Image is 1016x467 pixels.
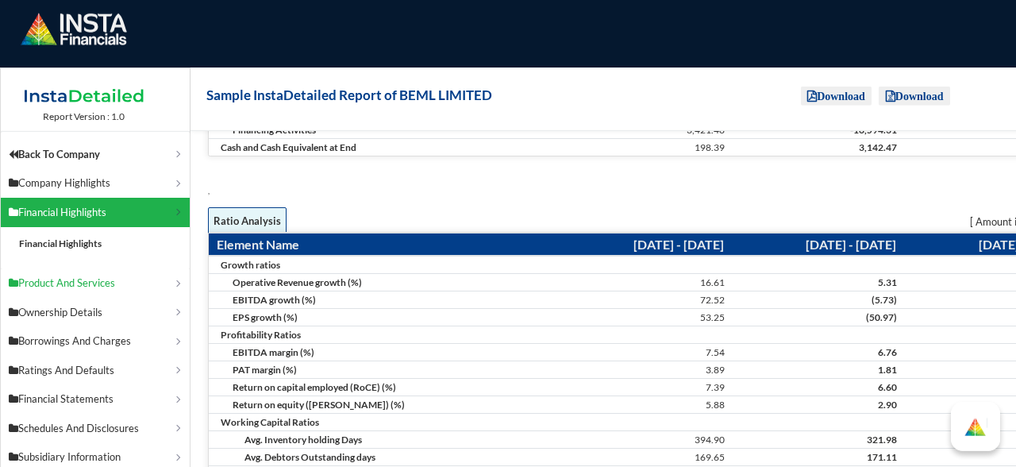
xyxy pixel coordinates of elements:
td: (50.97) [727,309,900,326]
a: Financial Highlights [19,237,102,249]
td: (5.73) [727,291,900,309]
th: [DATE] - [DATE] [554,234,727,257]
td: 7.39 [554,379,727,396]
img: Hc [964,415,987,438]
td: 1.81 [727,361,900,379]
td: Return on equity ([PERSON_NAME]) (%) [209,396,554,414]
i: Download [886,91,944,102]
a: Company Highlights [1,169,190,199]
td: Profitability Ratios [209,326,554,344]
p: Subsidiary Information [9,450,173,465]
td: PAT margin (%) [209,361,554,379]
td: Working Capital Ratios [209,414,554,431]
td: 3.89 [554,361,727,379]
a: Ratings And Defaults [1,356,190,385]
td: Operative Revenue growth (%) [209,274,554,291]
p: Back To Company [9,147,173,163]
td: EBITDA margin (%) [209,344,554,361]
td: Cash and Cash Equivalent at End [209,139,554,156]
a: Schedules And Disclosures [1,414,190,443]
td: Report Version : 1.0 [17,110,152,122]
a: Borrowings And Charges [1,327,190,357]
p: Ownership Details [9,305,173,321]
p: Ratings And Defaults [9,363,173,379]
a: Financial Highlights [1,198,190,227]
td: 5.88 [554,396,727,414]
a: Financial Statements [1,385,190,415]
td: 394.90 [554,431,727,449]
th: Element Name [209,234,554,257]
p: Company Highlights [9,176,173,191]
i: Download [807,91,865,102]
td: 2.90 [727,396,900,414]
td: Return on capital employed (RoCE) (%) [209,379,554,396]
p: Financial Statements [9,392,173,407]
td: 171.11 [727,449,900,466]
td: 3,142.47 [727,139,900,156]
p: Borrowings And Charges [9,334,173,349]
td: EPS growth (%) [209,309,554,326]
h1: Sample InstaDetailed Report of BEML LIMITED [206,84,492,106]
p: Schedules And Disclosures [9,421,173,437]
img: InstaDetailed [17,81,152,111]
td: 321.98 [727,431,900,449]
td: Growth ratios [209,256,554,274]
a: Back To Company [1,140,190,169]
td: Avg. Inventory holding Days [209,431,554,449]
td: 72.52 [554,291,727,309]
td: 169.65 [554,449,727,466]
div: How can we help? [964,415,987,438]
td: 6.76 [727,344,900,361]
a: Ownership Details [1,298,190,327]
a: Product And Services [1,269,190,299]
td: 5.31 [727,274,900,291]
td: Avg. Debtors Outstanding days [209,449,554,466]
th: [DATE] - [DATE] [727,234,900,257]
span: Ratio Analysis [208,207,287,238]
p: Financial Highlights [9,205,173,221]
td: EBITDA growth (%) [209,291,554,309]
td: 7.54 [554,344,727,361]
p: Product And Services [9,276,173,291]
td: 16.61 [554,274,727,291]
td: 6.60 [727,379,900,396]
td: 198.39 [554,139,727,156]
td: 53.25 [554,309,727,326]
